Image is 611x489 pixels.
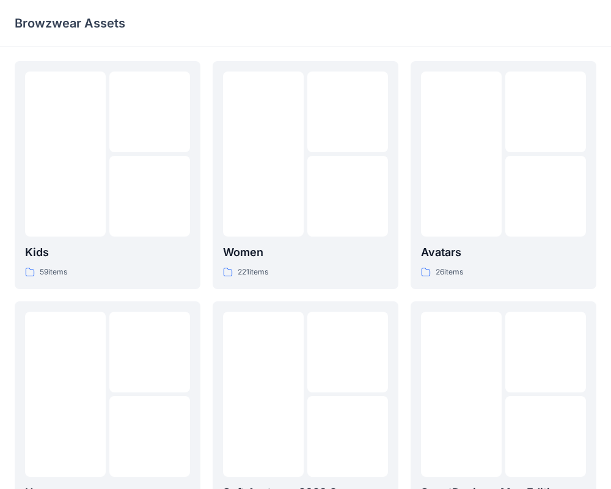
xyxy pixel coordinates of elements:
p: Avatars [421,244,586,261]
p: Kids [25,244,190,261]
a: Women221items [213,61,398,289]
p: Browzwear Assets [15,15,125,32]
p: 26 items [436,266,463,279]
p: Women [223,244,388,261]
a: Kids59items [15,61,200,289]
a: Avatars26items [411,61,596,289]
p: 221 items [238,266,268,279]
p: 59 items [40,266,67,279]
